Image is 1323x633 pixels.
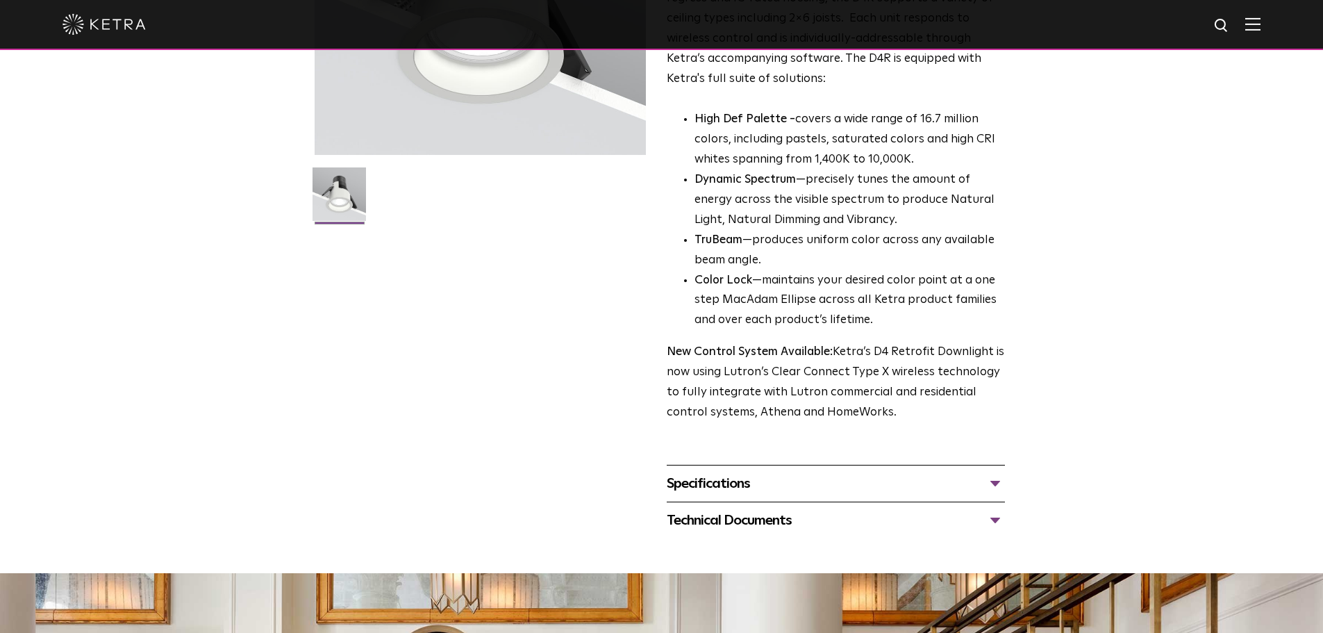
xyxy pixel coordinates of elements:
li: —maintains your desired color point at a one step MacAdam Ellipse across all Ketra product famili... [694,271,1005,331]
p: Ketra’s D4 Retrofit Downlight is now using Lutron’s Clear Connect Type X wireless technology to f... [667,343,1005,423]
img: ketra-logo-2019-white [63,14,146,35]
img: Hamburger%20Nav.svg [1245,17,1260,31]
li: —produces uniform color across any available beam angle. [694,231,1005,271]
strong: TruBeam [694,234,742,246]
strong: New Control System Available: [667,346,833,358]
div: Specifications [667,472,1005,495]
p: covers a wide range of 16.7 million colors, including pastels, saturated colors and high CRI whit... [694,110,1005,170]
strong: Color Lock [694,274,752,286]
li: —precisely tunes the amount of energy across the visible spectrum to produce Natural Light, Natur... [694,170,1005,231]
img: search icon [1213,17,1231,35]
img: D4R Retrofit Downlight [313,167,366,231]
strong: High Def Palette - [694,113,795,125]
div: Technical Documents [667,509,1005,532]
strong: Dynamic Spectrum [694,174,796,186]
